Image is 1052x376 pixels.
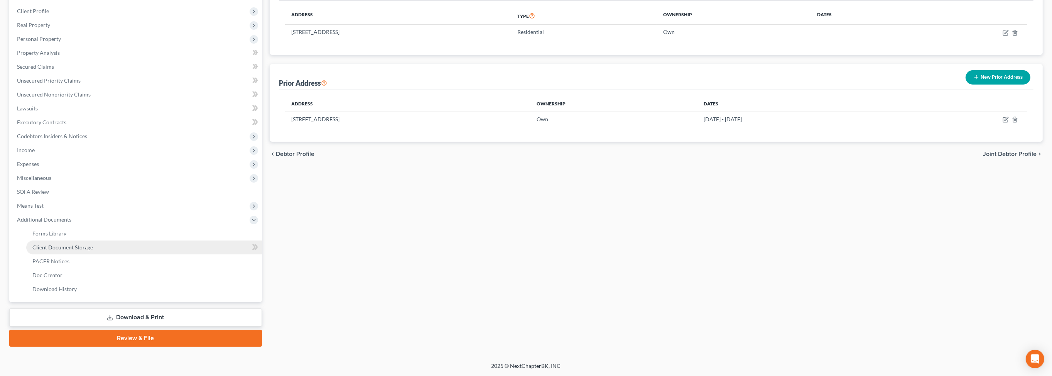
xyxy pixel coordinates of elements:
[26,282,262,296] a: Download History
[32,244,93,251] span: Client Document Storage
[17,8,49,14] span: Client Profile
[657,25,811,39] td: Own
[26,254,262,268] a: PACER Notices
[17,216,71,223] span: Additional Documents
[11,60,262,74] a: Secured Claims
[697,112,902,126] td: [DATE] - [DATE]
[270,151,276,157] i: chevron_left
[32,286,77,292] span: Download History
[26,241,262,254] a: Client Document Storage
[697,96,902,112] th: Dates
[285,112,530,126] td: [STREET_ADDRESS]
[26,268,262,282] a: Doc Creator
[32,258,69,264] span: PACER Notices
[270,151,314,157] button: chevron_left Debtor Profile
[26,227,262,241] a: Forms Library
[17,119,66,125] span: Executory Contracts
[657,7,811,25] th: Ownership
[17,77,81,84] span: Unsecured Priority Claims
[11,74,262,88] a: Unsecured Priority Claims
[17,49,60,56] span: Property Analysis
[511,25,657,39] td: Residential
[279,78,327,88] div: Prior Address
[511,7,657,25] th: Type
[285,96,530,112] th: Address
[11,185,262,199] a: SOFA Review
[17,105,38,112] span: Lawsuits
[11,46,262,60] a: Property Analysis
[17,22,50,28] span: Real Property
[9,308,262,327] a: Download & Print
[32,230,66,237] span: Forms Library
[983,151,1037,157] span: Joint Debtor Profile
[32,272,62,278] span: Doc Creator
[530,112,697,126] td: Own
[17,63,54,70] span: Secured Claims
[285,7,512,25] th: Address
[11,115,262,129] a: Executory Contracts
[306,362,746,376] div: 2025 © NextChapterBK, INC
[1026,350,1044,368] div: Open Intercom Messenger
[530,96,697,112] th: Ownership
[17,91,91,98] span: Unsecured Nonpriority Claims
[17,133,87,139] span: Codebtors Insiders & Notices
[11,102,262,115] a: Lawsuits
[983,151,1043,157] button: Joint Debtor Profile chevron_right
[17,188,49,195] span: SOFA Review
[17,174,51,181] span: Miscellaneous
[17,202,44,209] span: Means Test
[966,70,1030,85] button: New Prior Address
[17,161,39,167] span: Expenses
[276,151,314,157] span: Debtor Profile
[17,36,61,42] span: Personal Property
[1037,151,1043,157] i: chevron_right
[285,25,512,39] td: [STREET_ADDRESS]
[9,330,262,347] a: Review & File
[811,7,912,25] th: Dates
[11,88,262,102] a: Unsecured Nonpriority Claims
[17,147,35,153] span: Income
